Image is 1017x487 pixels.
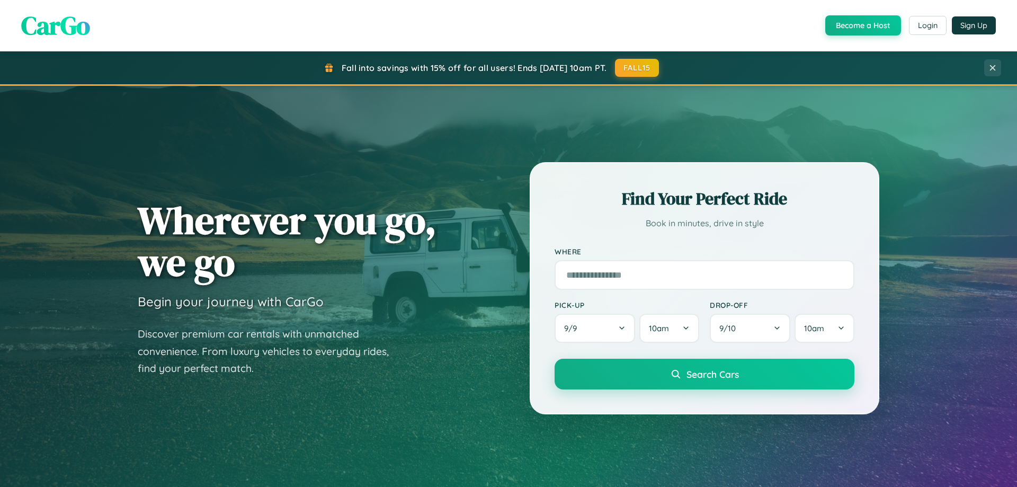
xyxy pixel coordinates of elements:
[615,59,659,77] button: FALL15
[719,323,741,333] span: 9 / 10
[909,16,947,35] button: Login
[649,323,669,333] span: 10am
[639,314,699,343] button: 10am
[710,314,790,343] button: 9/10
[342,63,607,73] span: Fall into savings with 15% off for all users! Ends [DATE] 10am PT.
[555,300,699,309] label: Pick-up
[138,325,403,377] p: Discover premium car rentals with unmatched convenience. From luxury vehicles to everyday rides, ...
[564,323,582,333] span: 9 / 9
[138,294,324,309] h3: Begin your journey with CarGo
[555,359,854,389] button: Search Cars
[686,368,739,380] span: Search Cars
[555,247,854,256] label: Where
[555,314,635,343] button: 9/9
[804,323,824,333] span: 10am
[952,16,996,34] button: Sign Up
[138,199,436,283] h1: Wherever you go, we go
[825,15,901,36] button: Become a Host
[21,8,90,43] span: CarGo
[555,216,854,231] p: Book in minutes, drive in style
[555,187,854,210] h2: Find Your Perfect Ride
[710,300,854,309] label: Drop-off
[795,314,854,343] button: 10am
